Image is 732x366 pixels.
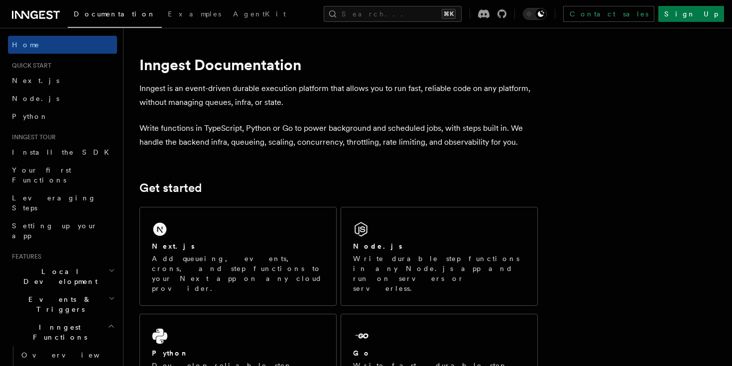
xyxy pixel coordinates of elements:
span: Node.js [12,94,59,102]
h2: Node.js [353,241,402,251]
a: Your first Functions [8,161,117,189]
span: Documentation [74,10,156,18]
span: Examples [168,10,221,18]
p: Write functions in TypeScript, Python or Go to power background and scheduled jobs, with steps bu... [139,121,538,149]
h2: Next.js [152,241,195,251]
kbd: ⌘K [442,9,456,19]
span: Your first Functions [12,166,71,184]
a: Home [8,36,117,54]
span: Overview [21,351,124,359]
span: Local Development [8,267,109,286]
span: Next.js [12,77,59,85]
h1: Inngest Documentation [139,56,538,74]
a: Node.js [8,90,117,107]
button: Local Development [8,263,117,290]
p: Write durable step functions in any Node.js app and run on servers or serverless. [353,254,525,293]
a: Examples [162,3,227,27]
span: Install the SDK [12,148,115,156]
button: Toggle dark mode [523,8,547,20]
a: Sign Up [658,6,724,22]
a: Leveraging Steps [8,189,117,217]
a: Get started [139,181,202,195]
span: Inngest Functions [8,322,108,342]
button: Search...⌘K [324,6,462,22]
span: Quick start [8,62,51,70]
a: Overview [17,346,117,364]
a: Next.js [8,72,117,90]
span: AgentKit [233,10,286,18]
h2: Python [152,348,189,358]
span: Home [12,40,40,50]
span: Inngest tour [8,133,56,141]
a: Next.jsAdd queueing, events, crons, and step functions to your Next app on any cloud provider. [139,207,337,306]
a: Python [8,107,117,125]
span: Setting up your app [12,222,98,240]
p: Inngest is an event-driven durable execution platform that allows you to run fast, reliable code ... [139,82,538,109]
span: Leveraging Steps [12,194,96,212]
a: Install the SDK [8,143,117,161]
a: Node.jsWrite durable step functions in any Node.js app and run on servers or serverless. [341,207,538,306]
span: Features [8,253,41,261]
a: Documentation [68,3,162,28]
span: Python [12,112,48,120]
a: Contact sales [563,6,654,22]
a: AgentKit [227,3,292,27]
h2: Go [353,348,371,358]
p: Add queueing, events, crons, and step functions to your Next app on any cloud provider. [152,254,324,293]
a: Setting up your app [8,217,117,245]
span: Events & Triggers [8,294,109,314]
button: Inngest Functions [8,318,117,346]
button: Events & Triggers [8,290,117,318]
